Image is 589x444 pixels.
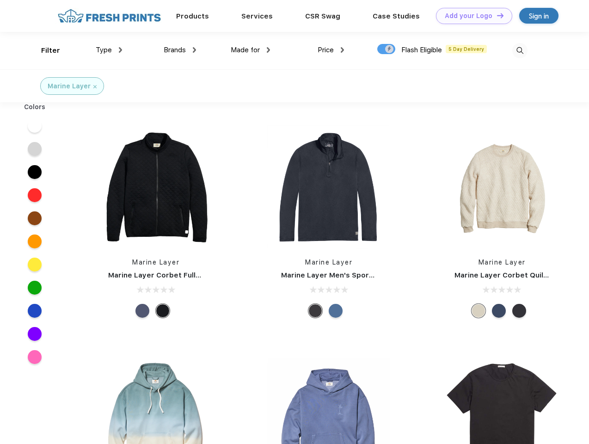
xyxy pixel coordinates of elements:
[512,304,526,318] div: Charcoal
[108,271,236,279] a: Marine Layer Corbet Full-Zip Jacket
[445,12,492,20] div: Add your Logo
[41,45,60,56] div: Filter
[231,46,260,54] span: Made for
[441,125,564,248] img: func=resize&h=266
[96,46,112,54] span: Type
[305,12,340,20] a: CSR Swag
[164,46,186,54] span: Brands
[156,304,170,318] div: Black
[193,47,196,53] img: dropdown.png
[519,8,558,24] a: Sign in
[401,46,442,54] span: Flash Eligible
[472,304,485,318] div: Oat Heather
[94,125,217,248] img: func=resize&h=266
[135,304,149,318] div: Navy
[497,13,503,18] img: DT
[492,304,506,318] div: Navy Heather
[446,45,487,53] span: 5 Day Delivery
[305,259,352,266] a: Marine Layer
[55,8,164,24] img: fo%20logo%202.webp
[119,47,122,53] img: dropdown.png
[329,304,343,318] div: Deep Denim
[93,85,97,88] img: filter_cancel.svg
[479,259,526,266] a: Marine Layer
[241,12,273,20] a: Services
[308,304,322,318] div: Charcoal
[512,43,528,58] img: desktop_search.svg
[281,271,415,279] a: Marine Layer Men's Sport Quarter Zip
[267,125,390,248] img: func=resize&h=266
[529,11,549,21] div: Sign in
[17,102,53,112] div: Colors
[132,259,179,266] a: Marine Layer
[48,81,91,91] div: Marine Layer
[176,12,209,20] a: Products
[318,46,334,54] span: Price
[341,47,344,53] img: dropdown.png
[267,47,270,53] img: dropdown.png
